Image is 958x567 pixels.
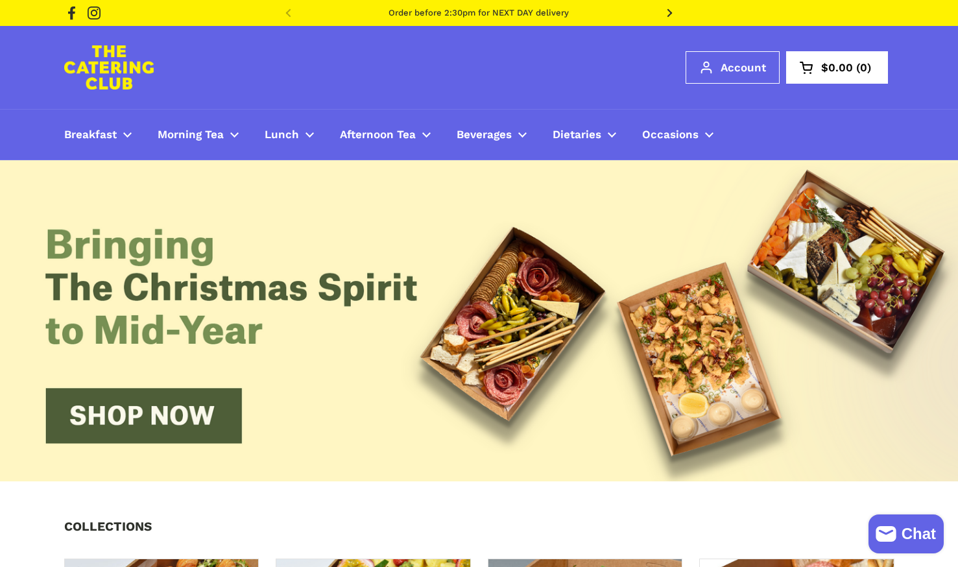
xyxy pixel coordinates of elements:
span: Lunch [265,128,299,143]
span: $0.00 [821,62,853,73]
a: Dietaries [540,119,629,150]
a: Morning Tea [145,119,252,150]
a: Breakfast [51,119,145,150]
span: 0 [853,62,874,73]
span: Occasions [642,128,699,143]
span: Afternoon Tea [340,128,416,143]
span: Breakfast [64,128,117,143]
a: Lunch [252,119,327,150]
a: Beverages [444,119,540,150]
img: The Catering Club [64,45,154,90]
span: Morning Tea [158,128,224,143]
span: Dietaries [553,128,601,143]
inbox-online-store-chat: Shopify online store chat [865,514,948,557]
a: Account [686,51,780,84]
h2: COLLECTIONS [64,520,152,533]
a: Afternoon Tea [327,119,444,150]
a: Occasions [629,119,726,150]
span: Beverages [457,128,512,143]
a: Order before 2:30pm for NEXT DAY delivery [389,8,569,18]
